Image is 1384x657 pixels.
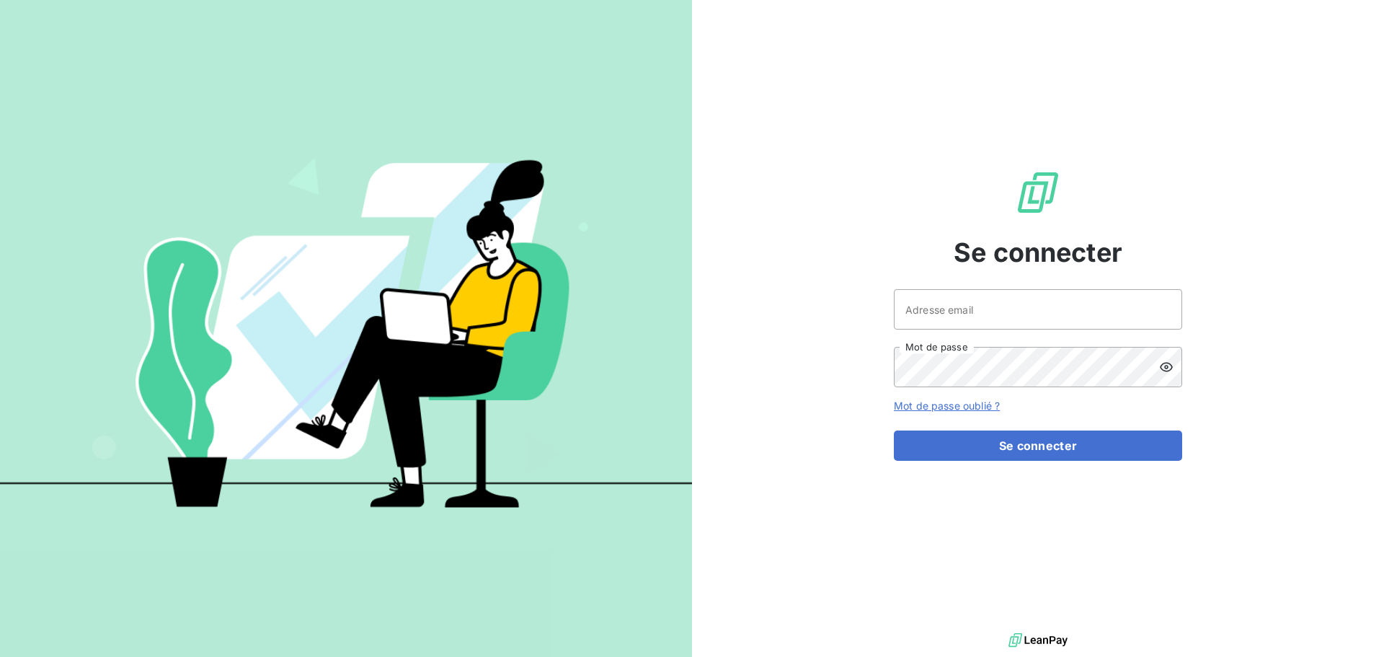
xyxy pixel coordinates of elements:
a: Mot de passe oublié ? [894,400,1000,412]
span: Se connecter [954,233,1122,272]
input: placeholder [894,289,1182,330]
img: Logo LeanPay [1015,169,1061,216]
button: Se connecter [894,431,1182,461]
img: logo [1008,630,1068,651]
